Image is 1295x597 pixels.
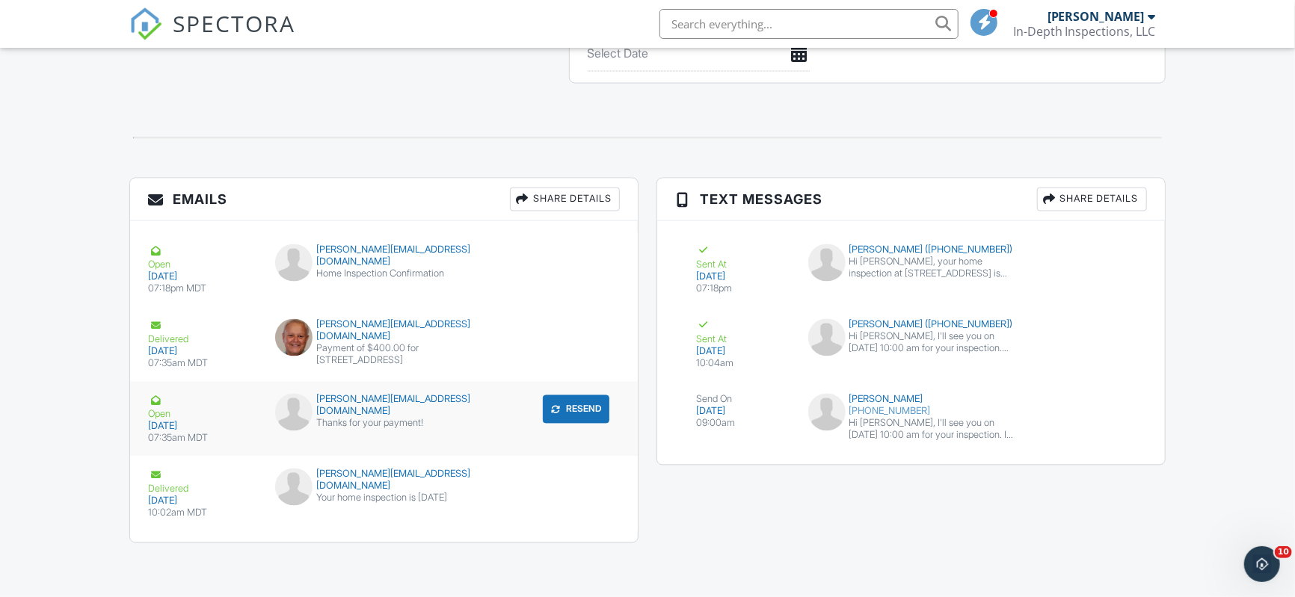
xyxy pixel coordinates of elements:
[808,319,846,356] img: default-user-f0147aede5fd5fa78ca7ade42f37bd4542148d508eef1c3d3ea960f66861d68b.jpg
[275,468,313,506] img: default-user-f0147aede5fd5fa78ca7ade42f37bd4542148d508eef1c3d3ea960f66861d68b.jpg
[275,343,493,367] div: Payment of $400.00 for [STREET_ADDRESS]
[130,307,638,382] a: Delivered [DATE] 07:35am MDT [PERSON_NAME][EMAIL_ADDRESS][DOMAIN_NAME] Payment of $400.00 for [ST...
[849,418,1014,442] div: Hi [PERSON_NAME], I'll see you on [DATE] 10:00 am for your inspection. I look forward to it! - [P...
[148,468,257,495] div: Delivered
[675,307,1147,382] a: Sent At [DATE] 10:04am [PERSON_NAME] ([PHONE_NUMBER]) Hi [PERSON_NAME], I'll see you on [DATE] 10...
[148,507,257,519] div: 10:02am MDT
[1244,546,1280,582] iframe: Intercom live chat
[275,468,493,492] div: [PERSON_NAME][EMAIL_ADDRESS][DOMAIN_NAME]
[696,271,790,283] div: [DATE]
[696,358,790,370] div: 10:04am
[275,319,313,356] img: craigs_photo6.png
[148,271,257,283] div: [DATE]
[148,394,257,421] div: Open
[696,394,790,406] div: Send On
[275,244,493,268] div: [PERSON_NAME][EMAIL_ADDRESS][DOMAIN_NAME]
[696,418,790,430] div: 09:00am
[173,7,295,39] span: SPECTORA
[275,244,313,282] img: default-user-f0147aede5fd5fa78ca7ade42f37bd4542148d508eef1c3d3ea960f66861d68b.jpg
[275,418,493,430] div: Thanks for your payment!
[275,492,493,504] div: Your home inspection is [DATE]
[275,319,493,343] div: [PERSON_NAME][EMAIL_ADDRESS][DOMAIN_NAME]
[696,244,790,271] div: Sent At
[148,433,257,445] div: 07:35am MDT
[659,9,959,39] input: Search everything...
[510,188,620,211] div: Share Details
[696,406,790,418] div: [DATE]
[130,232,638,307] a: Open [DATE] 07:18pm MDT [PERSON_NAME][EMAIL_ADDRESS][DOMAIN_NAME] Home Inspection Confirmation
[148,421,257,433] div: [DATE]
[808,394,1014,406] div: [PERSON_NAME]
[657,179,1165,221] h3: Text Messages
[696,346,790,358] div: [DATE]
[275,394,493,418] div: [PERSON_NAME][EMAIL_ADDRESS][DOMAIN_NAME]
[696,283,790,295] div: 07:18pm
[130,179,638,221] h3: Emails
[808,244,846,282] img: default-user-f0147aede5fd5fa78ca7ade42f37bd4542148d508eef1c3d3ea960f66861d68b.jpg
[1048,9,1145,24] div: [PERSON_NAME]
[808,406,1014,418] div: [PHONE_NUMBER]
[1275,546,1292,558] span: 10
[148,244,257,271] div: Open
[148,346,257,358] div: [DATE]
[808,244,1014,256] div: [PERSON_NAME] ([PHONE_NUMBER])
[808,319,1014,331] div: [PERSON_NAME] ([PHONE_NUMBER])
[588,35,810,72] input: Select Date
[1037,188,1147,211] div: Share Details
[543,395,609,424] button: Resend
[275,268,493,280] div: Home Inspection Confirmation
[129,20,295,52] a: SPECTORA
[148,358,257,370] div: 07:35am MDT
[148,319,257,346] div: Delivered
[675,232,1147,307] a: Sent At [DATE] 07:18pm [PERSON_NAME] ([PHONE_NUMBER]) Hi [PERSON_NAME], your home inspection at [...
[808,394,846,431] img: default-user-f0147aede5fd5fa78ca7ade42f37bd4542148d508eef1c3d3ea960f66861d68b.jpg
[148,495,257,507] div: [DATE]
[1013,24,1156,39] div: In-Depth Inspections, LLC
[696,319,790,346] div: Sent At
[129,7,162,40] img: The Best Home Inspection Software - Spectora
[275,394,313,431] img: default-user-f0147aede5fd5fa78ca7ade42f37bd4542148d508eef1c3d3ea960f66861d68b.jpg
[849,256,1014,280] div: Hi [PERSON_NAME], your home inspection at [STREET_ADDRESS] is scheduled for [DATE] 10:00 am. I lo...
[130,382,638,457] a: Open [DATE] 07:35am MDT [PERSON_NAME][EMAIL_ADDRESS][DOMAIN_NAME] Thanks for your payment! Resend
[148,283,257,295] div: 07:18pm MDT
[849,331,1014,355] div: Hi [PERSON_NAME], I'll see you on [DATE] 10:00 am for your inspection. Let me know if you have an...
[130,457,638,531] a: Delivered [DATE] 10:02am MDT [PERSON_NAME][EMAIL_ADDRESS][DOMAIN_NAME] Your home inspection is [D...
